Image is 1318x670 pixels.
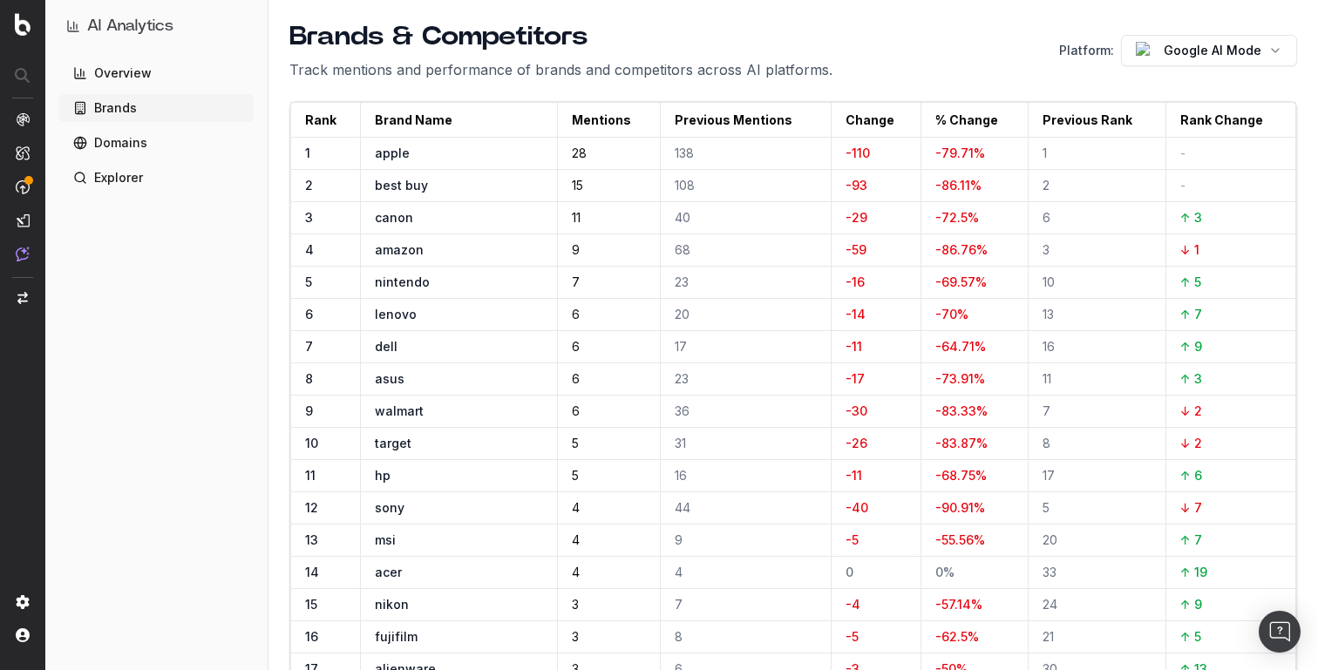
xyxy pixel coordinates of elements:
[660,267,831,299] td: 23
[1165,103,1295,138] th: Rank Change
[1180,500,1202,515] span: ↓ 7
[1028,299,1165,331] td: 13
[1028,589,1165,621] td: 24
[16,146,30,160] img: Intelligence
[291,589,361,621] td: 15
[935,242,988,257] span: -86.76 %
[846,371,865,386] span: -17
[846,629,859,644] span: -5
[291,267,361,299] td: 5
[660,428,831,460] td: 31
[361,396,558,428] td: walmart
[361,103,558,138] th: Brand Name
[291,557,361,589] td: 14
[361,138,558,170] td: apple
[1180,597,1202,612] span: ↑ 9
[1028,460,1165,492] td: 17
[1028,524,1165,557] td: 20
[660,363,831,396] td: 23
[289,59,832,80] p: Track mentions and performance of brands and competitors across AI platforms.
[17,292,28,304] img: Switch project
[1180,468,1202,483] span: ↑ 6
[1180,178,1186,193] span: -
[558,170,661,202] td: 15
[660,234,831,267] td: 68
[935,307,968,321] span: -70 %
[558,396,661,428] td: 6
[1259,611,1301,653] div: Open Intercom Messenger
[935,436,988,450] span: -83.87 %
[846,532,859,547] span: -5
[361,170,558,202] td: best buy
[361,331,558,363] td: dell
[59,59,254,87] a: Overview
[1180,210,1202,225] span: ↑ 3
[846,500,868,515] span: -40
[660,396,831,428] td: 36
[361,621,558,653] td: fujifilm
[1028,234,1165,267] td: 3
[935,532,985,547] span: -55.56 %
[935,178,982,193] span: -86.11 %
[1028,170,1165,202] td: 2
[1028,428,1165,460] td: 8
[558,103,661,138] th: Mentions
[1028,363,1165,396] td: 11
[846,468,862,483] span: -11
[291,492,361,524] td: 12
[1028,492,1165,524] td: 5
[935,274,987,289] span: -69.57 %
[558,589,661,621] td: 3
[558,621,661,653] td: 3
[16,247,30,261] img: Assist
[846,436,867,450] span: -26
[935,629,979,644] span: -62.5 %
[660,331,831,363] td: 17
[1180,146,1186,160] span: -
[846,565,853,579] span: 0
[846,403,867,418] span: -30
[558,492,661,524] td: 4
[15,13,31,36] img: Botify logo
[291,460,361,492] td: 11
[558,299,661,331] td: 6
[16,112,30,126] img: Analytics
[660,621,831,653] td: 8
[361,202,558,234] td: canon
[289,21,832,52] h1: Brands & Competitors
[846,307,866,321] span: -14
[558,267,661,299] td: 7
[1028,267,1165,299] td: 10
[558,138,661,170] td: 28
[846,242,866,257] span: -59
[846,597,860,612] span: -4
[1180,436,1202,450] span: ↓ 2
[291,331,361,363] td: 7
[558,202,661,234] td: 11
[558,234,661,267] td: 9
[361,460,558,492] td: hp
[935,565,955,579] span: 0 %
[935,339,986,354] span: -64.71 %
[1028,396,1165,428] td: 7
[935,597,982,612] span: -57.14 %
[935,146,985,160] span: -79.71 %
[1028,621,1165,653] td: 21
[291,363,361,396] td: 8
[291,524,361,557] td: 13
[59,129,254,157] a: Domains
[660,524,831,557] td: 9
[660,138,831,170] td: 138
[1180,629,1201,644] span: ↑ 5
[1180,371,1202,386] span: ↑ 3
[1136,42,1150,59] img: google.com
[1028,331,1165,363] td: 16
[361,363,558,396] td: asus
[1180,242,1199,257] span: ↓ 1
[291,170,361,202] td: 2
[558,524,661,557] td: 4
[361,299,558,331] td: lenovo
[66,14,247,38] button: AI Analytics
[846,178,867,193] span: -93
[1180,339,1202,354] span: ↑ 9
